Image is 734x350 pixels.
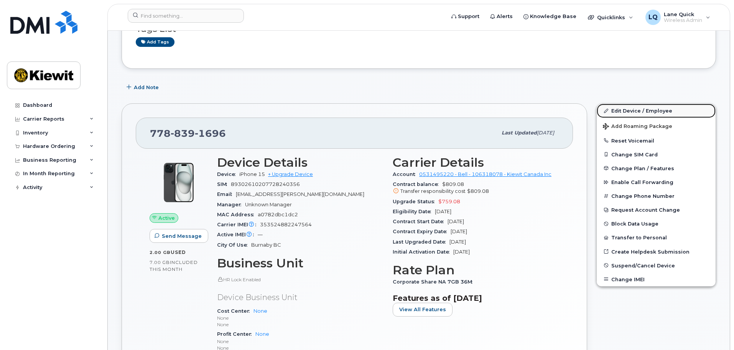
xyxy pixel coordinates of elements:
span: 2.00 GB [150,250,171,255]
span: Wireless Admin [664,17,702,23]
p: HR Lock Enabled [217,276,383,283]
span: included this month [150,259,198,272]
span: Knowledge Base [530,13,576,20]
span: 7.00 GB [150,260,170,265]
span: Enable Call Forwarding [611,179,673,185]
span: Account [393,171,419,177]
input: Find something... [128,9,244,23]
span: [DATE] [453,249,470,255]
span: Contract Start Date [393,219,448,224]
button: Block Data Usage [597,217,716,231]
button: Change Phone Number [597,189,716,203]
p: None [217,338,383,345]
button: View All Features [393,303,453,317]
span: 1696 [195,128,226,139]
span: Support [458,13,479,20]
span: Last Upgraded Date [393,239,449,245]
span: Email [217,191,236,197]
div: Lane Quick [640,10,716,25]
span: Initial Activation Date [393,249,453,255]
span: Device [217,171,239,177]
span: iPhone 15 [239,171,265,177]
span: Send Message [162,232,202,240]
h3: Tags List [136,24,702,34]
span: Quicklinks [597,14,625,20]
span: a0782dbc1dc2 [258,212,298,217]
span: Suspend/Cancel Device [611,262,675,268]
span: Eligibility Date [393,209,435,214]
h3: Features as of [DATE] [393,294,559,303]
span: Contract balance [393,181,442,187]
span: 839 [171,128,195,139]
span: Last updated [502,130,537,136]
a: Support [446,9,485,24]
span: [EMAIL_ADDRESS][PERSON_NAME][DOMAIN_NAME] [236,191,364,197]
span: $759.08 [438,199,460,204]
span: 778 [150,128,226,139]
span: Alerts [497,13,513,20]
button: Add Roaming Package [597,118,716,134]
h3: Rate Plan [393,263,559,277]
h3: Carrier Details [393,156,559,169]
span: SIM [217,181,231,187]
button: Suspend/Cancel Device [597,259,716,272]
h3: Device Details [217,156,383,169]
span: $809.08 [393,181,559,195]
a: Edit Device / Employee [597,104,716,118]
a: Add tags [136,37,174,47]
button: Send Message [150,229,208,243]
span: Carrier IMEI [217,222,260,227]
a: Create Helpdesk Submission [597,245,716,259]
p: Device Business Unit [217,292,383,303]
span: Burnaby BC [251,242,281,248]
span: [DATE] [449,239,466,245]
span: 89302610207728240356 [231,181,300,187]
span: Profit Center [217,331,255,337]
button: Transfer to Personal [597,231,716,244]
img: iPhone_15_Black.png [156,159,202,206]
span: LQ [648,13,658,22]
span: Active [158,214,175,222]
span: Contract Expiry Date [393,229,451,234]
span: Unknown Manager [245,202,292,207]
h3: Business Unit [217,256,383,270]
button: Change SIM Card [597,148,716,161]
span: City Of Use [217,242,251,248]
span: Upgrade Status [393,199,438,204]
button: Reset Voicemail [597,134,716,148]
span: View All Features [399,306,446,313]
span: [DATE] [435,209,451,214]
span: Lane Quick [664,11,702,17]
p: None [217,315,383,321]
span: 353524882247564 [260,222,312,227]
span: $809.08 [467,188,489,194]
span: Transfer responsibility cost [400,188,466,194]
span: [DATE] [448,219,464,224]
a: None [255,331,269,337]
a: Knowledge Base [518,9,582,24]
span: MAC Address [217,212,258,217]
button: Change Plan / Features [597,161,716,175]
div: Quicklinks [583,10,639,25]
span: Active IMEI [217,232,258,237]
span: Change Plan / Features [611,165,674,171]
span: Add Roaming Package [603,123,672,131]
span: Corporate Share NA 7GB 36M [393,279,476,285]
span: Add Note [134,84,159,91]
button: Add Note [122,80,165,94]
a: + Upgrade Device [268,171,313,177]
iframe: Messenger Launcher [701,317,728,344]
span: — [258,232,263,237]
span: Manager [217,202,245,207]
span: Cost Center [217,308,253,314]
button: Change IMEI [597,272,716,286]
a: None [253,308,267,314]
span: [DATE] [451,229,467,234]
a: 0531495220 - Bell - 106318078 - Kiewit Canada Inc [419,171,551,177]
span: used [171,249,186,255]
button: Request Account Change [597,203,716,217]
button: Enable Call Forwarding [597,175,716,189]
p: None [217,321,383,328]
span: [DATE] [537,130,554,136]
a: Alerts [485,9,518,24]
